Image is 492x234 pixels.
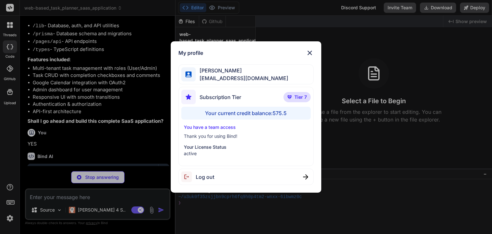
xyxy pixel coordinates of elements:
div: Your current credit balance: 575.5 [181,107,310,120]
span: Subscription Tier [200,93,241,101]
img: close [303,174,308,180]
p: Your License Status [184,144,308,150]
h1: My profile [178,49,203,57]
span: Tier 7 [294,94,307,100]
img: close [306,49,314,57]
img: logout [181,171,196,182]
p: You have a team access [184,124,308,130]
p: Thank you for using Bind! [184,133,308,139]
img: premium [287,95,292,99]
img: subscription [181,90,196,104]
span: [EMAIL_ADDRESS][DOMAIN_NAME] [196,74,288,82]
p: active [184,150,308,157]
img: profile [185,71,192,78]
span: Log out [196,173,214,181]
span: [PERSON_NAME] [196,67,288,74]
